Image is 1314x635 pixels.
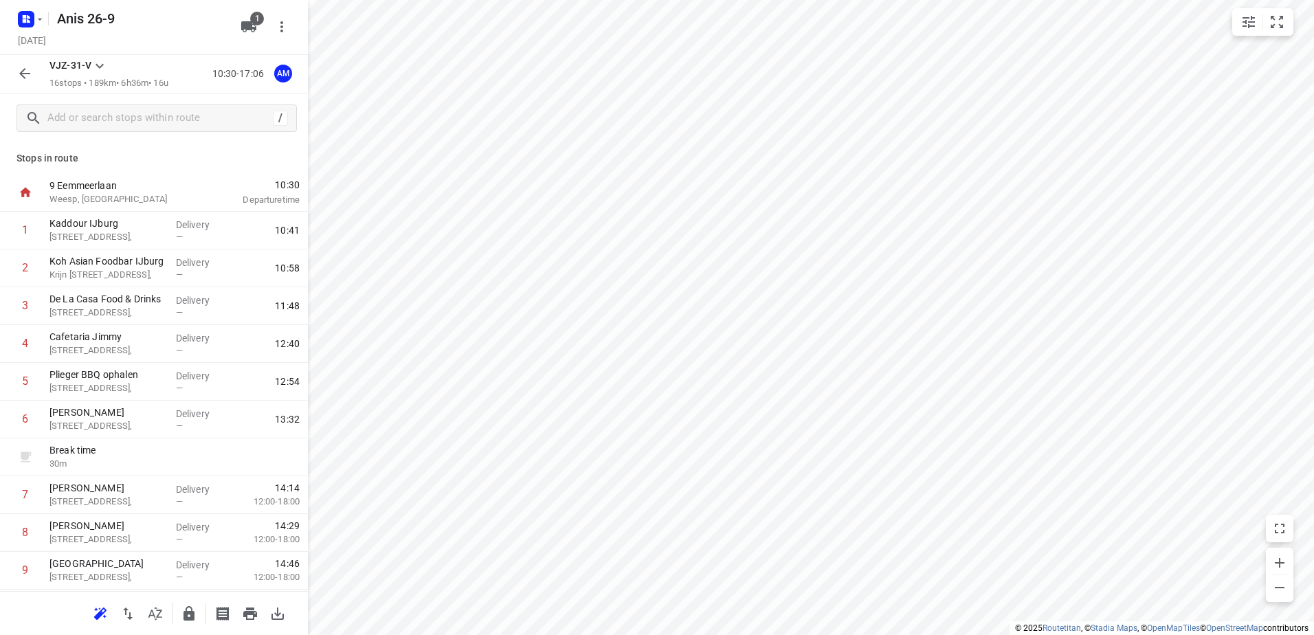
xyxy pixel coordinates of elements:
[22,261,28,274] div: 2
[275,412,300,426] span: 13:32
[176,421,183,431] span: —
[176,369,227,383] p: Delivery
[175,600,203,627] button: Lock route
[22,223,28,236] div: 1
[176,256,227,269] p: Delivery
[49,306,165,320] p: [STREET_ADDRESS],
[275,337,300,350] span: 12:40
[232,533,300,546] p: 12:00-18:00
[87,606,114,619] span: Reoptimize route
[22,337,28,350] div: 4
[1147,623,1200,633] a: OpenMapTiles
[49,58,91,73] p: VJZ-31-V
[49,330,165,344] p: Cafetaria Jimmy
[176,218,227,232] p: Delivery
[49,481,165,495] p: [PERSON_NAME]
[250,12,264,25] span: 1
[275,519,300,533] span: 14:29
[1206,623,1263,633] a: OpenStreetMap
[49,77,168,90] p: 16 stops • 189km • 6h36m • 16u
[176,331,227,345] p: Delivery
[176,345,183,355] span: —
[1235,8,1262,36] button: Map settings
[49,216,165,230] p: Kaddour IJburg
[275,299,300,313] span: 11:48
[176,482,227,496] p: Delivery
[209,178,300,192] span: 10:30
[49,457,165,471] p: 30 m
[16,151,291,166] p: Stops in route
[49,179,192,192] p: 9 Eemmeerlaan
[12,32,52,48] h5: [DATE]
[49,381,165,395] p: [STREET_ADDRESS],
[1015,623,1309,633] li: © 2025 , © , © © contributors
[1263,8,1291,36] button: Fit zoom
[176,232,183,242] span: —
[22,299,28,312] div: 3
[176,520,227,534] p: Delivery
[235,13,263,41] button: 1
[49,533,165,546] p: [STREET_ADDRESS],
[49,292,165,306] p: De La Casa Food & Drinks
[269,60,297,87] button: AM
[232,495,300,509] p: 12:00-18:00
[275,375,300,388] span: 12:54
[22,375,28,388] div: 5
[49,443,165,457] p: Break time
[52,8,230,30] h5: Anis 26-9
[49,344,165,357] p: [STREET_ADDRESS],
[275,223,300,237] span: 10:41
[49,405,165,419] p: [PERSON_NAME]
[49,368,165,381] p: Plieger BBQ ophalen
[49,557,165,570] p: [GEOGRAPHIC_DATA]
[114,606,142,619] span: Reverse route
[1043,623,1081,633] a: Routetitan
[275,481,300,495] span: 14:14
[176,534,183,544] span: —
[49,570,165,584] p: [STREET_ADDRESS],
[176,407,227,421] p: Delivery
[232,570,300,584] p: 12:00-18:00
[22,564,28,577] div: 9
[176,383,183,393] span: —
[209,193,300,207] p: Departure time
[273,111,288,126] div: /
[176,496,183,506] span: —
[176,307,183,317] span: —
[49,419,165,433] p: [STREET_ADDRESS],
[22,526,28,539] div: 8
[49,495,165,509] p: [STREET_ADDRESS],
[236,606,264,619] span: Print route
[49,519,165,533] p: [PERSON_NAME]
[47,108,273,129] input: Add or search stops within route
[176,269,183,280] span: —
[22,488,28,501] div: 7
[49,230,165,244] p: [STREET_ADDRESS],
[1091,623,1137,633] a: Stadia Maps
[49,254,165,268] p: Koh Asian Foodbar IJburg
[209,606,236,619] span: Print shipping labels
[176,558,227,572] p: Delivery
[264,606,291,619] span: Download route
[49,192,192,206] p: Weesp, [GEOGRAPHIC_DATA]
[142,606,169,619] span: Sort by time window
[212,67,269,81] p: 10:30-17:06
[275,557,300,570] span: 14:46
[49,268,165,282] p: Krijn [STREET_ADDRESS],
[176,572,183,582] span: —
[176,293,227,307] p: Delivery
[275,261,300,275] span: 10:58
[22,412,28,425] div: 6
[1232,8,1293,36] div: small contained button group
[274,65,292,82] div: AM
